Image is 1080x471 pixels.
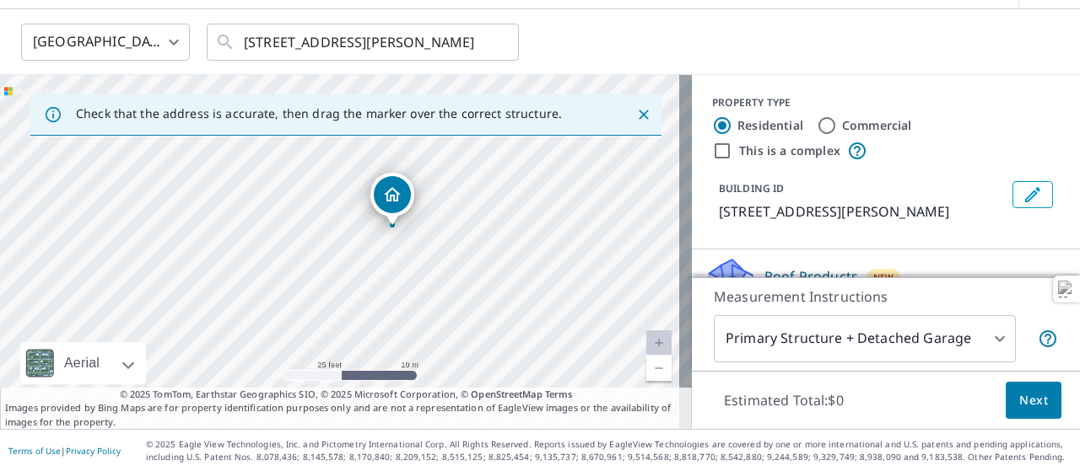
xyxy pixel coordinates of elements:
[66,445,121,457] a: Privacy Policy
[710,382,857,419] p: Estimated Total: $0
[8,446,121,456] p: |
[719,201,1006,222] p: [STREET_ADDRESS][PERSON_NAME]
[471,388,542,400] a: OpenStreetMap
[21,19,190,66] div: [GEOGRAPHIC_DATA]
[719,181,784,195] p: BUILDING ID
[8,445,61,457] a: Terms of Use
[764,266,858,286] p: Roof Products
[1019,390,1048,411] span: Next
[545,388,573,400] a: Terms
[244,19,484,66] input: Search by address or latitude-longitude
[76,106,562,121] p: Check that the address is accurate, then drag the marker over the correct structure.
[739,142,840,159] label: This is a complex
[1012,181,1053,208] button: Edit building 1
[146,438,1072,463] p: © 2025 Eagle View Technologies, Inc. and Pictometry International Corp. All Rights Reserved. Repo...
[370,173,414,225] div: Dropped pin, building 1, Residential property, 806 Adrian St Yorkville, IL 60560
[20,342,146,384] div: Aerial
[633,104,655,126] button: Close
[712,95,1060,110] div: PROPERTY TYPE
[737,117,803,134] label: Residential
[714,315,1016,362] div: Primary Structure + Detached Garage
[705,256,1066,304] div: Roof ProductsNew
[120,388,573,402] span: © 2025 TomTom, Earthstar Geographics SIO, © 2025 Microsoft Corporation, ©
[714,286,1058,307] p: Measurement Instructions
[646,356,672,381] a: Current Level 20, Zoom Out
[646,330,672,356] a: Current Level 20, Zoom In Disabled
[842,117,912,134] label: Commercial
[873,270,894,284] span: New
[59,342,105,384] div: Aerial
[1006,382,1061,420] button: Next
[1038,329,1058,349] span: Your report will include the primary structure and a detached garage if one exists.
